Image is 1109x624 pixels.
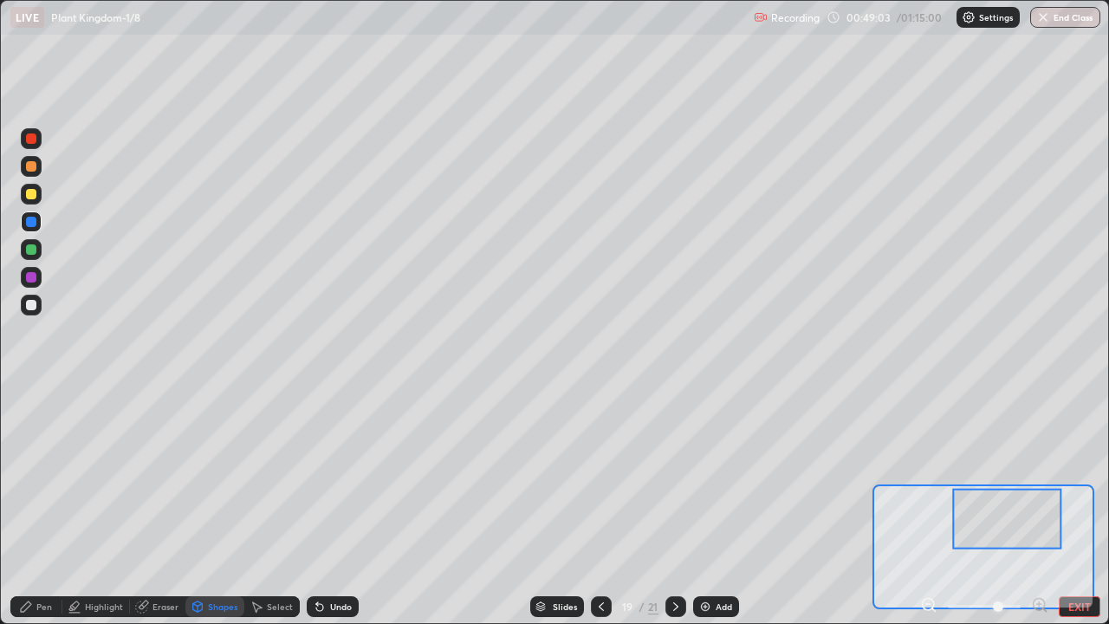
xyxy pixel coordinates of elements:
[639,601,645,612] div: /
[716,602,732,611] div: Add
[1036,10,1050,24] img: end-class-cross
[771,11,820,24] p: Recording
[51,10,140,24] p: Plant Kingdom-1/8
[208,602,237,611] div: Shapes
[85,602,123,611] div: Highlight
[979,13,1013,22] p: Settings
[1059,596,1100,617] button: EXIT
[36,602,52,611] div: Pen
[754,10,768,24] img: recording.375f2c34.svg
[553,602,577,611] div: Slides
[648,599,658,614] div: 21
[267,602,293,611] div: Select
[1030,7,1100,28] button: End Class
[698,600,712,614] img: add-slide-button
[16,10,39,24] p: LIVE
[152,602,178,611] div: Eraser
[962,10,976,24] img: class-settings-icons
[330,602,352,611] div: Undo
[619,601,636,612] div: 19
